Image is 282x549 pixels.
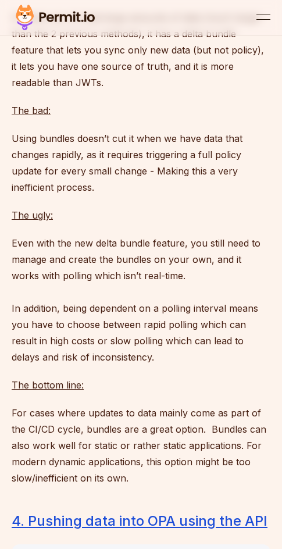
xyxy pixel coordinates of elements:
p: For cases where updates to data mainly come as part of the CI/CD cycle, bundles are a great optio... [12,405,270,486]
u: The ugly: [12,209,53,221]
p: It allows you to load large amounts of data (much larger than the 2 previous methods), it has a d... [12,9,270,91]
button: open menu [256,10,270,24]
p: Even with the new delta bundle feature, you still need to manage and create the bundles on your o... [12,235,270,365]
a: 4. Pushing data into OPA using the API [12,512,267,529]
u: The bottom line: [12,379,84,391]
p: Using bundles doesn’t cut it when we have data that changes rapidly, as it requires triggering a ... [12,130,270,195]
img: Permit logo [12,2,99,33]
u: The bad: [12,105,51,116]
